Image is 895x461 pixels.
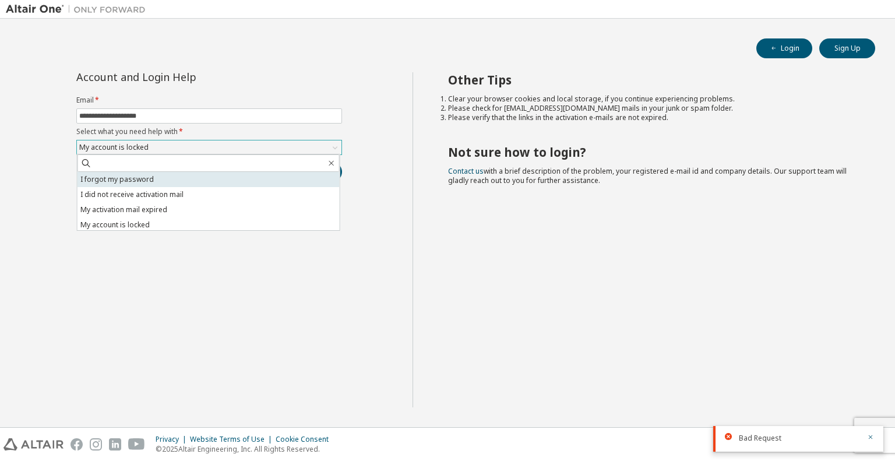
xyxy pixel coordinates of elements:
li: I forgot my password [77,172,340,187]
img: instagram.svg [90,438,102,451]
span: with a brief description of the problem, your registered e-mail id and company details. Our suppo... [448,166,847,185]
label: Email [76,96,342,105]
img: altair_logo.svg [3,438,64,451]
a: Contact us [448,166,484,176]
span: Bad Request [739,434,781,443]
div: Website Terms of Use [190,435,276,444]
button: Sign Up [819,38,875,58]
h2: Other Tips [448,72,855,87]
button: Login [756,38,812,58]
li: Please check for [EMAIL_ADDRESS][DOMAIN_NAME] mails in your junk or spam folder. [448,104,855,113]
img: youtube.svg [128,438,145,451]
label: Select what you need help with [76,127,342,136]
p: © 2025 Altair Engineering, Inc. All Rights Reserved. [156,444,336,454]
img: facebook.svg [71,438,83,451]
img: linkedin.svg [109,438,121,451]
div: My account is locked [77,140,341,154]
h2: Not sure how to login? [448,145,855,160]
li: Clear your browser cookies and local storage, if you continue experiencing problems. [448,94,855,104]
div: Account and Login Help [76,72,289,82]
div: Cookie Consent [276,435,336,444]
li: Please verify that the links in the activation e-mails are not expired. [448,113,855,122]
img: Altair One [6,3,151,15]
div: Privacy [156,435,190,444]
div: My account is locked [77,141,150,154]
